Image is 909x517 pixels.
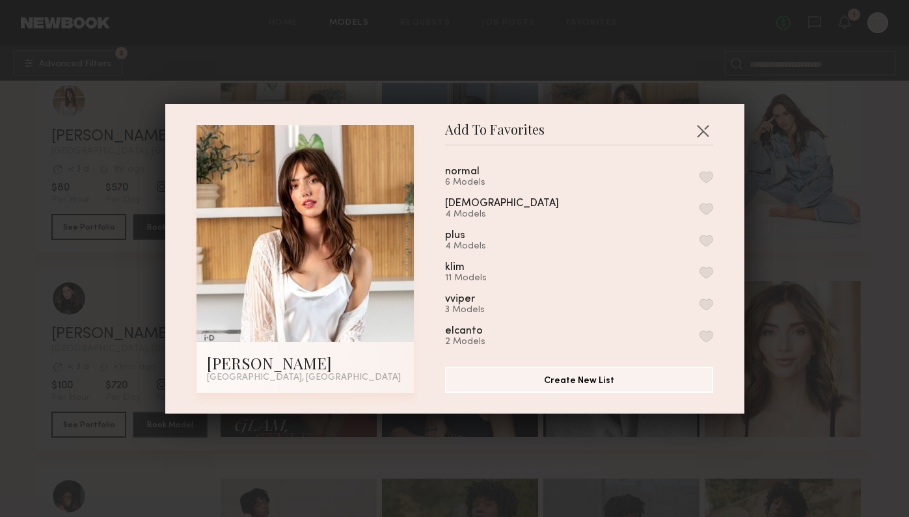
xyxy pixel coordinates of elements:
[445,273,496,284] div: 11 Models
[207,373,403,382] div: [GEOGRAPHIC_DATA], [GEOGRAPHIC_DATA]
[207,352,403,373] div: [PERSON_NAME]
[445,294,475,305] div: vviper
[445,367,713,393] button: Create New List
[445,198,559,209] div: [DEMOGRAPHIC_DATA]
[445,230,465,241] div: plus
[445,125,545,144] span: Add To Favorites
[445,209,590,220] div: 4 Models
[445,178,511,188] div: 6 Models
[445,241,496,252] div: 4 Models
[445,337,514,347] div: 2 Models
[445,166,480,178] div: normal
[445,262,465,273] div: klim
[445,326,483,337] div: elcanto
[692,120,713,141] button: Close
[445,305,506,315] div: 3 Models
